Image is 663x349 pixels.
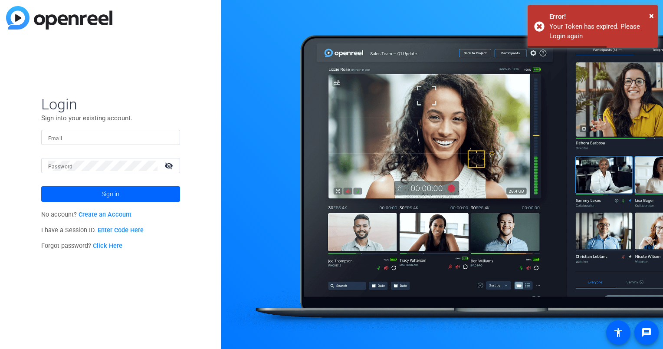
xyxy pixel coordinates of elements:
mat-icon: accessibility [613,327,624,338]
a: Click Here [93,242,122,250]
span: Sign in [102,183,119,205]
span: Login [41,95,180,113]
img: blue-gradient.svg [6,6,112,30]
span: No account? [41,211,132,218]
a: Create an Account [79,211,131,218]
input: Enter Email Address [48,132,173,143]
div: Your Token has expired. Please Login again [549,22,651,41]
span: × [649,10,654,21]
button: Sign in [41,186,180,202]
div: Error! [549,12,651,22]
mat-icon: message [641,327,652,338]
p: Sign into your existing account. [41,113,180,123]
span: I have a Session ID. [41,227,144,234]
mat-icon: visibility_off [159,159,180,172]
mat-label: Email [48,135,62,142]
mat-label: Password [48,164,73,170]
a: Enter Code Here [98,227,144,234]
button: Close [649,9,654,22]
span: Forgot password? [41,242,123,250]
